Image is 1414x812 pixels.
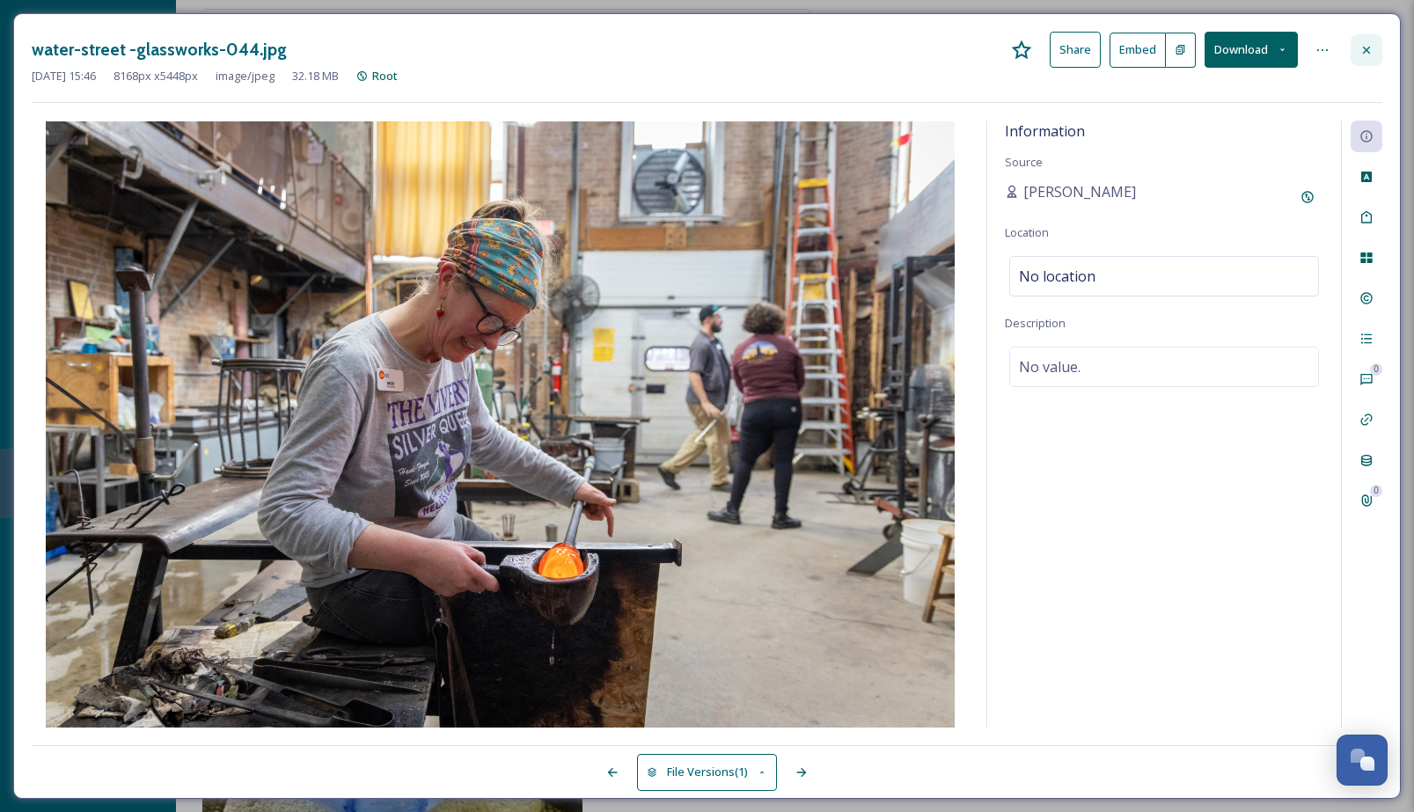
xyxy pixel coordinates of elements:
[1110,33,1166,68] button: Embed
[1005,224,1049,240] span: Location
[637,754,778,790] button: File Versions(1)
[372,68,398,84] span: Root
[1337,735,1388,786] button: Open Chat
[1005,315,1066,331] span: Description
[1205,32,1298,68] button: Download
[32,121,969,728] img: water-street%20-glassworks-044.jpg
[32,37,287,62] h3: water-street -glassworks-044.jpg
[1019,356,1081,377] span: No value.
[1023,181,1136,202] span: [PERSON_NAME]
[292,68,339,84] span: 32.18 MB
[1005,121,1085,141] span: Information
[114,68,198,84] span: 8168 px x 5448 px
[216,68,275,84] span: image/jpeg
[1370,485,1382,497] div: 0
[1370,363,1382,376] div: 0
[1019,266,1095,287] span: No location
[32,68,96,84] span: [DATE] 15:46
[1050,32,1101,68] button: Share
[1005,154,1043,170] span: Source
